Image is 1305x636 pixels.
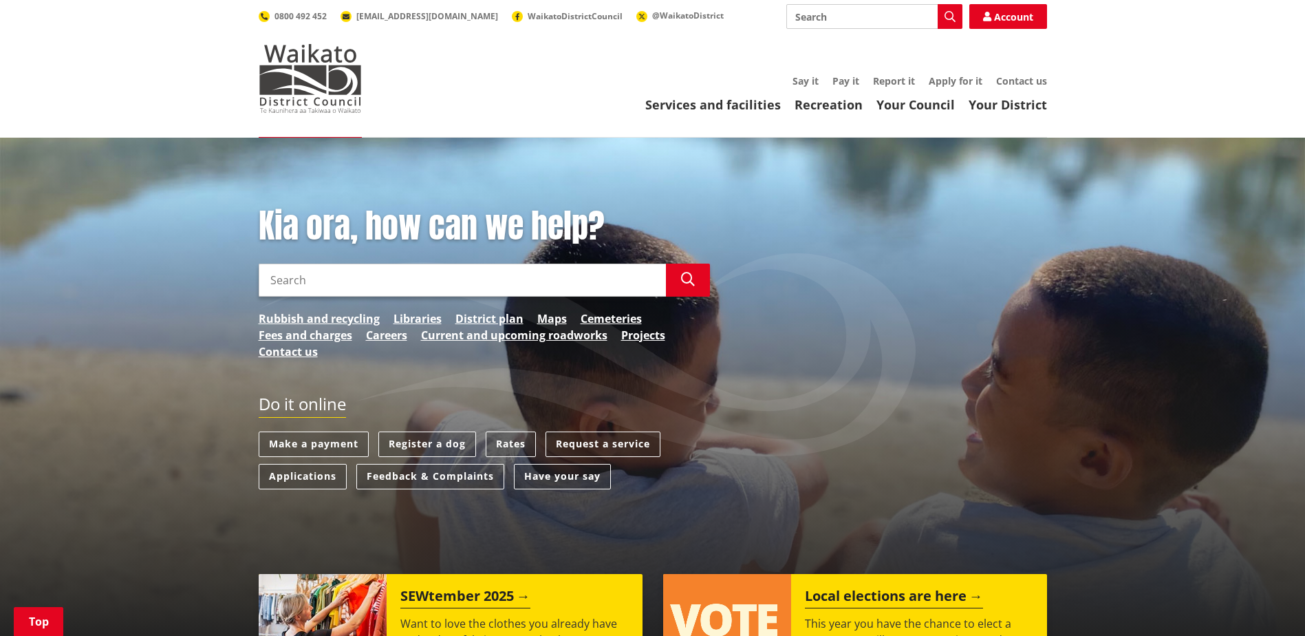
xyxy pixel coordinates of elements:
[259,394,346,418] h2: Do it online
[356,10,498,22] span: [EMAIL_ADDRESS][DOMAIN_NAME]
[537,310,567,327] a: Maps
[259,327,352,343] a: Fees and charges
[792,74,819,87] a: Say it
[259,464,347,489] a: Applications
[356,464,504,489] a: Feedback & Complaints
[366,327,407,343] a: Careers
[805,588,983,608] h2: Local elections are here
[621,327,665,343] a: Projects
[421,327,607,343] a: Current and upcoming roadworks
[795,96,863,113] a: Recreation
[393,310,442,327] a: Libraries
[528,10,623,22] span: WaikatoDistrictCouncil
[259,206,710,246] h1: Kia ora, how can we help?
[581,310,642,327] a: Cemeteries
[14,607,63,636] a: Top
[514,464,611,489] a: Have your say
[259,432,369,457] a: Make a payment
[832,74,859,87] a: Pay it
[259,310,380,327] a: Rubbish and recycling
[259,44,362,113] img: Waikato District Council - Te Kaunihera aa Takiwaa o Waikato
[969,4,1047,29] a: Account
[876,96,955,113] a: Your Council
[786,4,962,29] input: Search input
[259,264,666,297] input: Search input
[996,74,1047,87] a: Contact us
[486,432,536,457] a: Rates
[873,74,915,87] a: Report it
[274,10,327,22] span: 0800 492 452
[652,10,724,21] span: @WaikatoDistrict
[636,10,724,21] a: @WaikatoDistrict
[259,10,327,22] a: 0800 492 452
[645,96,781,113] a: Services and facilities
[259,343,318,360] a: Contact us
[378,432,476,457] a: Register a dog
[512,10,623,22] a: WaikatoDistrictCouncil
[400,588,530,608] h2: SEWtember 2025
[455,310,524,327] a: District plan
[929,74,982,87] a: Apply for it
[341,10,498,22] a: [EMAIL_ADDRESS][DOMAIN_NAME]
[546,432,660,457] a: Request a service
[969,96,1047,113] a: Your District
